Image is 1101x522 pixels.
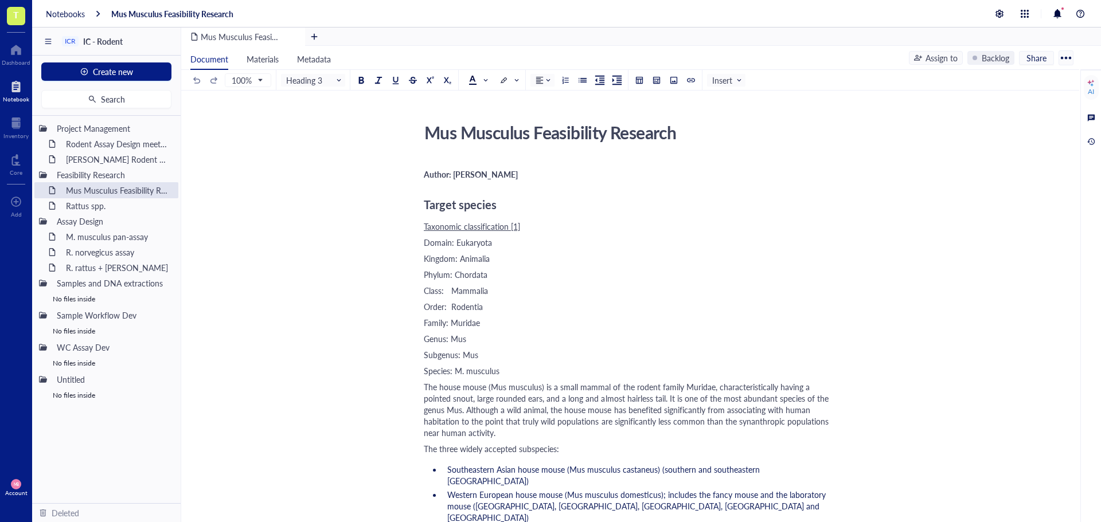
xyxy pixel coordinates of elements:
span: Insert [712,75,743,85]
div: Inventory [3,132,29,139]
div: Deleted [52,507,79,519]
div: No files inside [34,291,178,307]
span: 100% [232,75,262,85]
button: Search [41,90,171,108]
span: Target species [424,197,497,213]
div: No files inside [34,387,178,403]
div: Dashboard [2,59,30,66]
div: Backlog [982,52,1009,64]
div: No files inside [34,355,178,371]
span: The three widely accepted subspecies: [424,443,559,454]
span: Subgenus: Mus [424,349,478,360]
a: Notebook [3,77,29,103]
span: Taxonomic classification [1] [424,221,520,232]
div: AI [1088,87,1094,96]
div: Untitled [52,371,174,387]
span: Kingdom: Animalia [424,253,490,264]
span: The house mouse (Mus musculus) is a small mammal of the rodent family Muridae, characteristically... [424,381,831,438]
div: WC Assay Dev [52,339,174,355]
span: MB [13,482,18,486]
a: Inventory [3,114,29,139]
div: R. rattus + [PERSON_NAME] [61,260,174,276]
div: Mus Musculus Feasibility Research [419,118,827,147]
span: Create new [93,67,133,76]
div: No files inside [34,323,178,339]
div: ICR [65,37,76,45]
span: Order: Rodentia [424,301,483,312]
span: Document [190,53,228,65]
div: Rodent Assay Design meeting_[DATE] [61,136,174,152]
div: Add [11,211,22,218]
button: Create new [41,62,171,81]
span: IC - Rodent [83,36,123,47]
div: Feasibility Research [52,167,174,183]
div: Account [5,489,28,496]
div: [PERSON_NAME] Rodent Test Full Proposal [61,151,174,167]
a: Notebooks [46,9,85,19]
span: T [13,7,19,22]
span: Phylum: Chordata [424,269,487,280]
div: Project Management [52,120,174,136]
span: Genus: Mus [424,333,466,344]
span: Southeastern Asian house mouse (Mus musculus castaneus) (southern and southeastern [GEOGRAPHIC_DA... [447,464,762,486]
div: Notebook [3,96,29,103]
div: R. norvegicus assay [61,244,174,260]
span: Metadata [297,53,331,65]
div: M. musculus pan-assay [61,229,174,245]
span: Class: Mammalia [424,285,488,296]
a: Mus Musculus Feasibility Research [111,9,233,19]
span: Materials [247,53,279,65]
span: Heading 3 [286,75,342,85]
span: Search [101,95,125,104]
button: Share [1019,51,1054,65]
a: Core [10,151,22,176]
div: Assign to [926,52,958,64]
span: Share [1026,53,1047,63]
div: Rattus spp. [61,198,174,214]
span: Domain: Eukaryota [424,237,492,248]
span: Family: Muridae [424,317,480,328]
span: Author: [PERSON_NAME] [424,168,518,180]
div: Assay Design [52,213,174,229]
div: Sample Workflow Dev [52,307,174,323]
div: Mus Musculus Feasibility Research [61,182,174,198]
div: Core [10,169,22,176]
div: Samples and DNA extractions [52,275,174,291]
a: Dashboard [2,41,30,66]
span: Species: M. musculus [424,365,499,376]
